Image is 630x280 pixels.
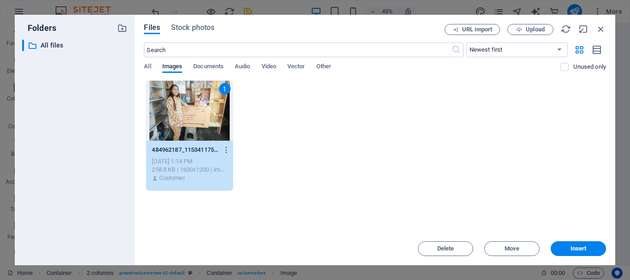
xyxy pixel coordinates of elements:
[287,61,305,74] span: Vector
[152,157,227,166] div: [DATE] 1:14 PM
[144,42,451,57] input: Search
[316,61,331,74] span: Other
[159,174,185,182] p: Customer
[462,27,492,32] span: URL import
[162,61,183,74] span: Images
[437,246,454,251] span: Delete
[596,24,606,34] i: Close
[418,241,473,256] button: Delete
[551,241,606,256] button: Insert
[578,24,588,34] i: Minimize
[152,166,227,174] div: 258.8 KB | 1600x1200 | image/jpeg
[219,83,231,95] div: 1
[22,22,56,34] p: Folders
[235,61,250,74] span: Audio
[171,22,214,33] span: Stock photos
[573,63,606,71] p: Displays only files that are not in use on the website. Files added during this session can still...
[22,40,24,51] div: ​
[262,61,276,74] span: Video
[561,24,571,34] i: Reload
[505,246,519,251] span: Move
[144,22,160,33] span: Files
[445,24,500,35] button: URL import
[484,241,540,256] button: Move
[571,246,587,251] span: Insert
[117,23,127,33] i: Create new folder
[152,146,219,154] p: 484962187_1153411756566220_4400309241614078704_n-rCZhy0izvDMu2I96Wv7CNQ.jpg
[526,27,545,32] span: Upload
[41,40,111,51] p: All files
[507,24,553,35] button: Upload
[193,61,224,74] span: Documents
[144,61,151,74] span: All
